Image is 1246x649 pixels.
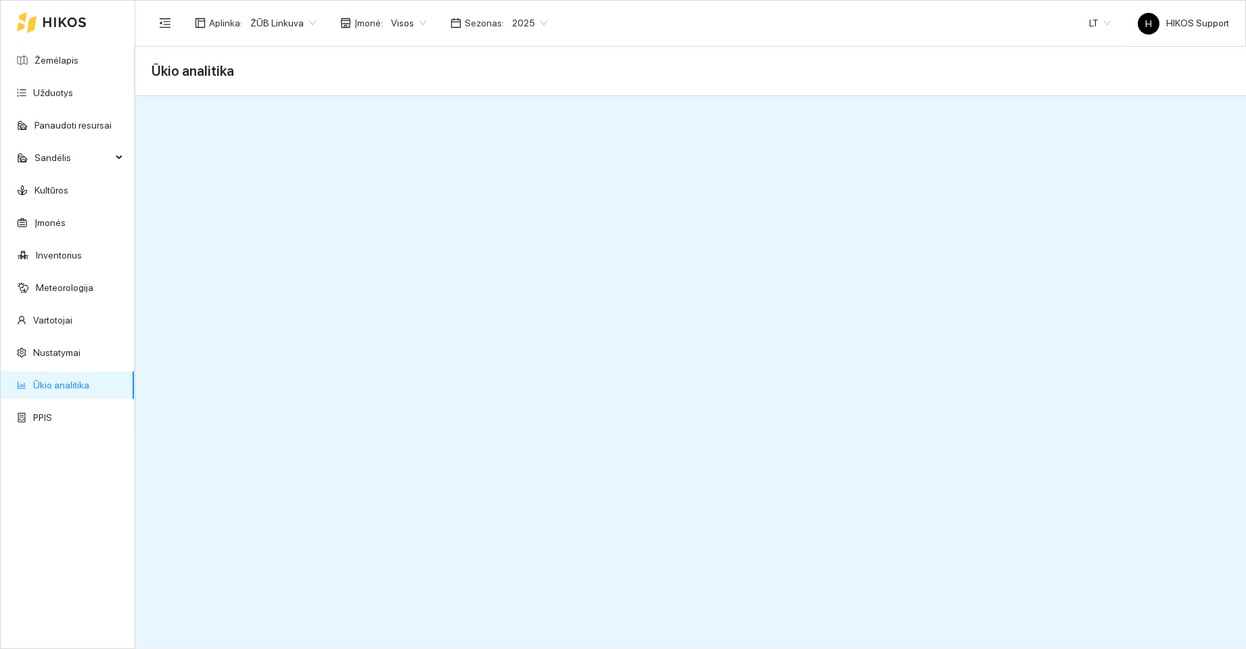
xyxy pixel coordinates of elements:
[36,250,82,261] a: Inventorius
[34,144,112,171] span: Sandėlis
[34,185,68,196] a: Kultūros
[340,18,351,28] span: shop
[33,87,73,98] a: Užduotys
[33,412,52,423] a: PPIS
[33,380,89,390] a: Ūkio analitika
[152,9,179,37] button: menu-fold
[1089,13,1111,33] span: LT
[1138,18,1229,28] span: HIKOS Support
[391,13,426,33] span: Visos
[33,315,72,326] a: Vartotojai
[209,16,242,30] span: Aplinka :
[36,282,93,293] a: Meteorologija
[195,18,206,28] span: layout
[512,13,547,33] span: 2025
[1145,13,1152,35] span: H
[152,60,234,82] span: Ūkio analitika
[159,17,171,29] span: menu-fold
[451,18,461,28] span: calendar
[33,347,80,358] a: Nustatymai
[250,13,316,33] span: ŽŪB Linkuva
[465,16,504,30] span: Sezonas :
[34,120,112,131] a: Panaudoti resursai
[354,16,383,30] span: Įmonė :
[34,217,66,228] a: Įmonės
[34,55,78,66] a: Žemėlapis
